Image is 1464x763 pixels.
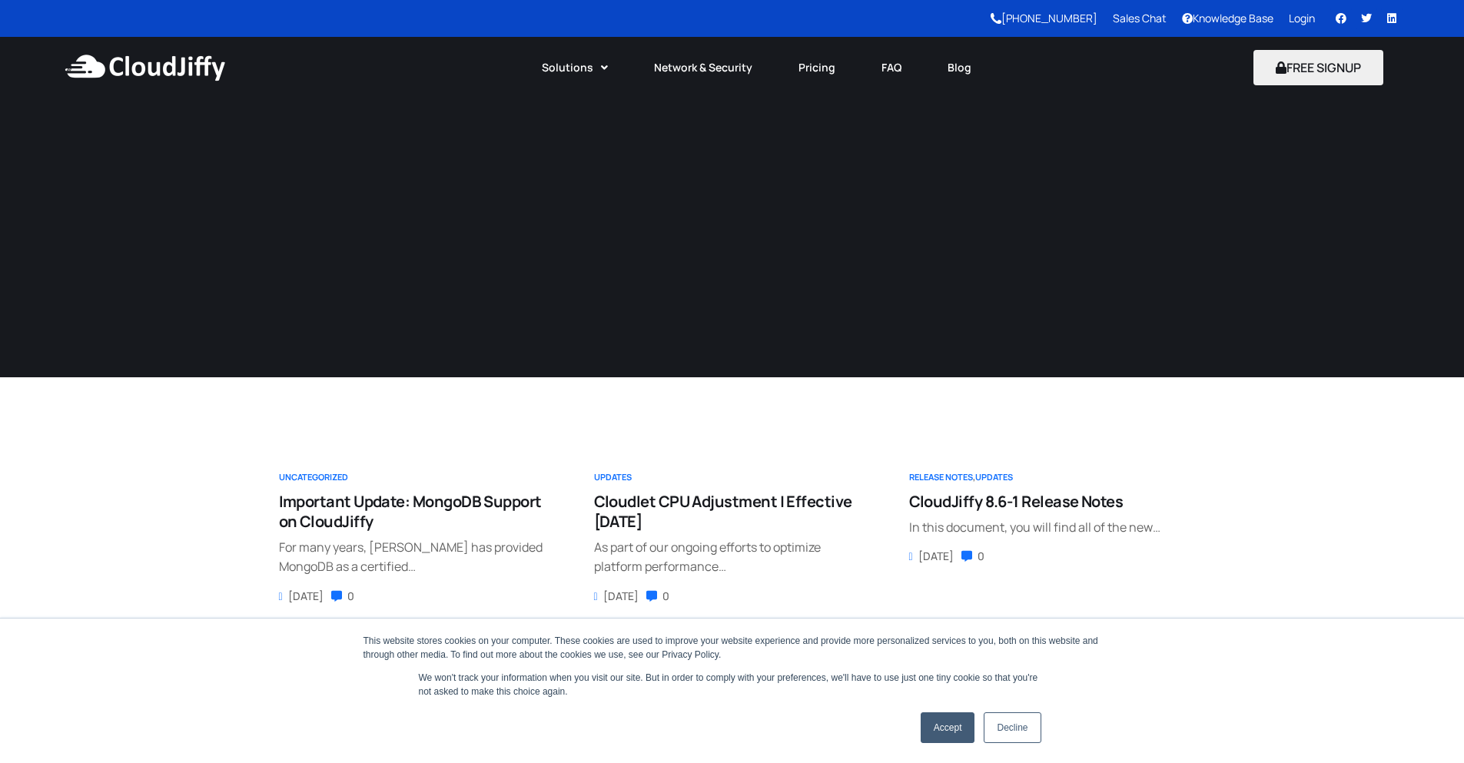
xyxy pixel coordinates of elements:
a: Release Notes [909,471,973,483]
a: Updates [594,471,632,483]
a: Important Update: MongoDB Support on CloudJiffy [279,484,556,532]
a: Solutions [519,51,631,85]
a: Cloudlet CPU Adjustment | Effective [DATE] [594,484,871,532]
div: 0 [961,548,992,565]
div: 0 [331,588,362,605]
div: This website stores cookies on your computer. These cookies are used to improve your website expe... [364,634,1101,662]
div: [DATE] [279,588,331,605]
span: CloudJiffy 8.6-1 Release Notes [909,491,1124,512]
a: Login [1289,11,1315,25]
div: , [909,470,1013,484]
div: For many years, [PERSON_NAME] has provided MongoDB as a certified… [279,538,556,577]
span: Important Update: MongoDB Support on CloudJiffy [279,491,542,532]
a: Updates [975,471,1013,483]
div: In this document, you will find all of the new… [909,518,1160,538]
a: FAQ [858,51,925,85]
a: Accept [921,712,975,743]
a: Sales Chat [1113,11,1167,25]
a: Knowledge Base [1182,11,1273,25]
p: We won't track your information when you visit our site. But in order to comply with your prefere... [419,671,1046,698]
a: [PHONE_NUMBER] [991,11,1097,25]
a: FREE SIGNUP [1253,59,1383,76]
div: [DATE] [594,588,646,605]
a: Network & Security [631,51,775,85]
div: As part of our ongoing efforts to optimize platform performance… [594,538,871,577]
button: FREE SIGNUP [1253,50,1383,85]
div: [DATE] [909,548,961,565]
a: CloudJiffy 8.6-1 Release Notes [909,484,1124,512]
a: Decline [984,712,1041,743]
span: Cloudlet CPU Adjustment | Effective [DATE] [594,491,852,532]
a: Pricing [775,51,858,85]
div: 0 [646,588,677,605]
a: Blog [925,51,994,85]
a: Uncategorized [279,471,348,483]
